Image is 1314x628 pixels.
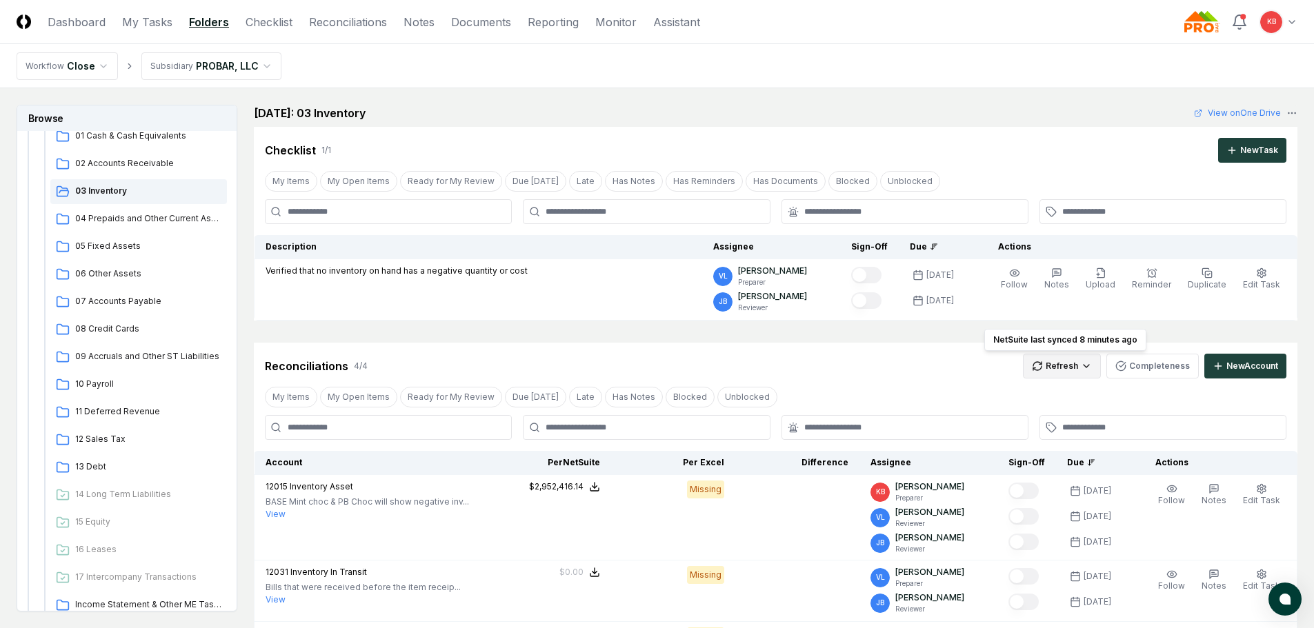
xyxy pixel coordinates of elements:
a: 03 Inventory [50,179,227,204]
div: Due [1067,456,1122,469]
a: 14 Long Term Liabilities [50,483,227,507]
span: Follow [1001,279,1028,290]
span: 09 Accruals and Other ST Liabilities [75,350,221,363]
p: [PERSON_NAME] [738,265,807,277]
button: Ready for My Review [400,387,502,407]
p: Preparer [738,277,807,287]
span: 05 Fixed Assets [75,240,221,252]
a: Assistant [653,14,700,30]
button: Edit Task [1240,566,1283,595]
a: My Tasks [122,14,172,30]
span: VL [876,572,885,583]
span: Notes [1044,279,1069,290]
span: 15 Equity [75,516,221,528]
a: 12 Sales Tax [50,427,227,452]
p: Reviewer [895,604,964,614]
span: Edit Task [1243,580,1280,591]
button: Notes [1199,480,1229,509]
button: Edit Task [1240,265,1283,294]
span: Follow [1158,495,1185,505]
button: View [266,594,286,606]
div: Account [266,456,477,469]
span: JB [876,598,884,608]
span: Notes [1202,495,1226,505]
p: [PERSON_NAME] [895,566,964,578]
a: 10 Payroll [50,372,227,397]
a: View onOne Drive [1194,107,1281,119]
button: Mark complete [1008,483,1039,499]
th: Sign-Off [840,235,899,259]
button: Due Today [505,171,566,192]
div: $0.00 [559,566,584,578]
span: 01 Cash & Cash Equivalents [75,130,221,142]
span: Upload [1086,279,1115,290]
div: Reconciliations [265,358,348,374]
button: NewTask [1218,138,1286,163]
button: $2,952,416.14 [529,480,600,493]
button: Edit Task [1240,480,1283,509]
div: [DATE] [1084,536,1111,548]
h3: Browse [17,105,237,131]
span: Edit Task [1243,279,1280,290]
div: 4 / 4 [354,360,368,372]
span: 04 Prepaids and Other Current Assets [75,212,221,225]
button: Completeness [1106,354,1199,378]
div: Missing [687,566,724,584]
div: [DATE] [1084,596,1111,608]
button: Ready for My Review [400,171,502,192]
button: Has Documents [746,171,826,192]
p: Reviewer [738,303,807,313]
p: [PERSON_NAME] [895,480,964,493]
th: Per NetSuite [487,451,611,475]
div: $2,952,416.14 [529,480,584,493]
span: Inventory Asset [290,481,353,492]
span: 14 Long Term Liabilities [75,488,221,500]
div: Actions [1144,456,1286,469]
a: Dashboard [48,14,106,30]
th: Per Excel [611,451,735,475]
a: 09 Accruals and Other ST Liabilities [50,345,227,369]
p: Bills that were received before the item receip... [266,581,461,594]
button: Due Today [505,387,566,407]
div: Actions [987,241,1286,253]
button: Mark complete [1008,534,1039,550]
span: 12031 [266,567,288,577]
a: Reconciliations [309,14,387,30]
button: Has Notes [605,171,663,192]
div: Checklist [265,142,316,159]
div: New Task [1240,144,1278,156]
button: Mark complete [851,292,882,309]
button: Has Reminders [666,171,743,192]
span: Notes [1202,580,1226,591]
span: 17 Intercompany Transactions [75,571,221,583]
button: Follow [998,265,1031,294]
p: Preparer [895,578,964,589]
button: Upload [1083,265,1118,294]
button: Refresh [1023,354,1101,378]
button: Mark complete [1008,594,1039,610]
button: Follow [1155,480,1188,509]
a: Folders [189,14,229,30]
span: VL [719,271,728,281]
a: 04 Prepaids and Other Current Assets [50,207,227,232]
p: [PERSON_NAME] [895,531,964,544]
button: Mark complete [1008,568,1039,585]
span: 12 Sales Tax [75,433,221,445]
span: 06 Other Assets [75,267,221,280]
p: Preparer [895,493,964,503]
button: Follow [1155,566,1188,595]
span: Inventory In Transit [290,567,367,577]
div: Subsidiary [150,60,193,72]
button: My Items [265,387,317,407]
button: Late [569,171,602,192]
div: [DATE] [1084,570,1111,583]
span: 07 Accounts Payable [75,295,221,307]
p: [PERSON_NAME] [895,591,964,604]
button: My Items [265,171,317,192]
span: Reminder [1132,279,1171,290]
div: [DATE] [926,294,954,307]
a: 15 Equity [50,510,227,535]
p: Verified that no inventory on hand has a negative quantity or cost [266,265,528,277]
button: $0.00 [559,566,600,578]
span: KB [876,487,885,497]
